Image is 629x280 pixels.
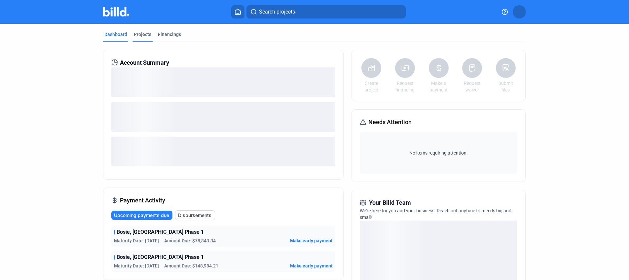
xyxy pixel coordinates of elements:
div: Dashboard [104,31,127,38]
button: Disbursements [175,210,215,220]
span: Needs Attention [368,118,412,127]
div: Projects [134,31,151,38]
button: Make early payment [290,237,333,244]
button: Upcoming payments due [111,211,172,220]
span: Maturity Date: [DATE] [114,237,159,244]
span: Payment Activity [120,196,165,205]
span: Account Summary [120,58,169,67]
button: Search projects [246,5,406,18]
span: Amount Due: $148,984.21 [164,262,218,269]
span: Amount Due: $78,843.34 [164,237,216,244]
span: Disbursements [178,212,211,219]
span: We're here for you and your business. Reach out anytime for needs big and small! [360,208,511,220]
span: Your Billd Team [369,198,411,207]
a: Make a payment [427,80,450,93]
span: No items requiring attention. [362,150,514,156]
span: Bosie, [GEOGRAPHIC_DATA] Phase 1 [117,228,204,236]
a: Request waiver [461,80,484,93]
div: loading [111,137,335,166]
span: Upcoming payments due [114,212,169,219]
div: loading [111,102,335,132]
span: Maturity Date: [DATE] [114,262,159,269]
span: Search projects [259,8,295,16]
img: Billd Company Logo [103,7,129,17]
a: Submit files [494,80,517,93]
a: Create project [360,80,383,93]
span: Bosie, [GEOGRAPHIC_DATA] Phase 1 [117,253,204,261]
button: Make early payment [290,262,333,269]
a: Request financing [393,80,417,93]
div: loading [111,67,335,97]
div: Financings [158,31,181,38]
